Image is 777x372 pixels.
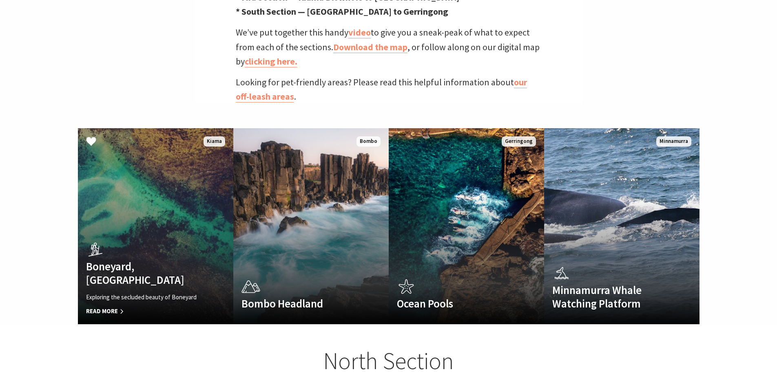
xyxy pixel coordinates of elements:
[356,136,381,147] span: Bombo
[502,136,536,147] span: Gerringong
[86,260,202,286] h4: Boneyard, [GEOGRAPHIC_DATA]
[241,297,357,310] h4: Bombo Headland
[236,75,542,104] p: Looking for pet-friendly areas? Please read this helpful information about .
[86,306,202,316] span: Read More
[544,128,700,324] a: Minnamurra Whale Watching Platform Minnamurra
[236,25,542,69] p: We’ve put together this handy to give you a sneak-peak of what to expect from each of the section...
[236,6,448,17] strong: * South Section — [GEOGRAPHIC_DATA] to Gerringong
[204,136,225,147] span: Kiama
[78,128,104,156] button: Click to Favourite Boneyard, Kiama
[656,136,691,147] span: Minnamurra
[333,41,407,53] a: Download the map
[552,283,668,310] h4: Minnamurra Whale Watching Platform
[245,56,297,67] a: clicking here.
[233,128,389,324] a: Bombo Headland Bombo
[389,128,544,324] a: Ocean Pools Gerringong
[236,76,527,102] a: our off-leash areas
[397,297,513,310] h4: Ocean Pools
[78,128,233,324] a: Boneyard, [GEOGRAPHIC_DATA] Exploring the secluded beauty of Boneyard Read More Kiama
[86,292,202,302] p: Exploring the secluded beauty of Boneyard
[348,27,371,38] a: video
